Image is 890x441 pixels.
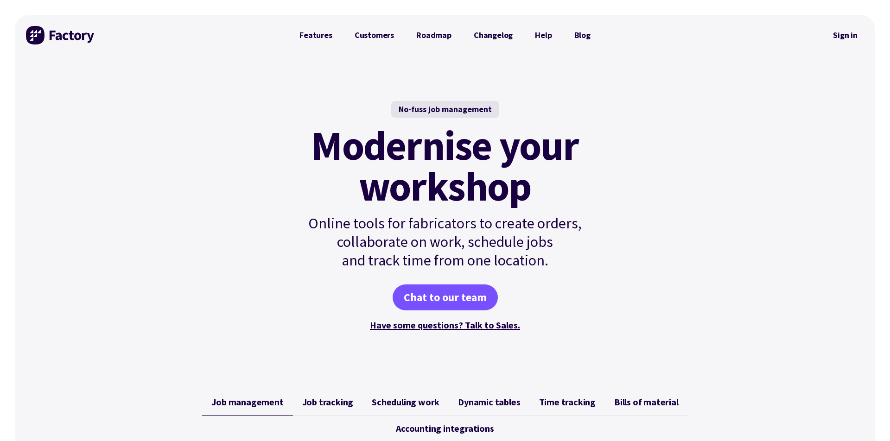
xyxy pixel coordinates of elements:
[463,26,524,44] a: Changelog
[391,101,499,118] div: No-fuss job management
[524,26,563,44] a: Help
[288,214,602,270] p: Online tools for fabricators to create orders, collaborate on work, schedule jobs and track time ...
[826,25,864,46] a: Sign in
[370,319,520,331] a: Have some questions? Talk to Sales.
[343,26,405,44] a: Customers
[288,26,602,44] nav: Primary Navigation
[393,284,498,310] a: Chat to our team
[396,423,494,434] span: Accounting integrations
[826,25,864,46] nav: Secondary Navigation
[614,397,679,408] span: Bills of material
[539,397,596,408] span: Time tracking
[405,26,463,44] a: Roadmap
[302,397,354,408] span: Job tracking
[311,125,578,207] mark: Modernise your workshop
[211,397,283,408] span: Job management
[26,26,95,44] img: Factory
[288,26,343,44] a: Features
[563,26,602,44] a: Blog
[372,397,439,408] span: Scheduling work
[458,397,520,408] span: Dynamic tables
